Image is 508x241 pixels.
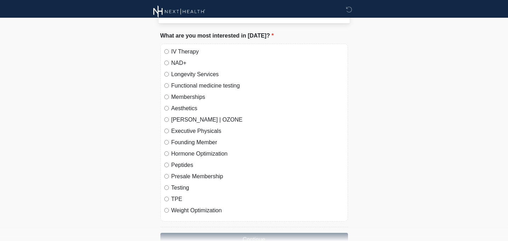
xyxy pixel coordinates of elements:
input: Testing [164,185,169,190]
input: Hormone Optimization [164,151,169,156]
input: Functional medicine testing [164,83,169,88]
input: Peptides [164,163,169,167]
label: Peptides [171,161,344,169]
label: IV Therapy [171,47,344,56]
label: Presale Membership [171,172,344,181]
label: Hormone Optimization [171,150,344,158]
input: Aesthetics [164,106,169,111]
label: Aesthetics [171,104,344,113]
label: TPE [171,195,344,203]
input: Presale Membership [164,174,169,179]
label: Longevity Services [171,70,344,79]
label: NAD+ [171,59,344,67]
input: Executive Physicals [164,129,169,133]
input: Weight Optimization [164,208,169,213]
input: [PERSON_NAME] | OZONE [164,117,169,122]
input: IV Therapy [164,49,169,54]
input: Founding Member [164,140,169,145]
input: Memberships [164,95,169,99]
input: Longevity Services [164,72,169,77]
input: NAD+ [164,61,169,65]
input: TPE [164,197,169,201]
img: Next Health Wellness Logo [153,5,205,18]
label: Weight Optimization [171,206,344,215]
label: Executive Physicals [171,127,344,135]
label: Functional medicine testing [171,82,344,90]
label: Memberships [171,93,344,101]
label: What are you most interested in [DATE]? [160,32,274,40]
label: Testing [171,184,344,192]
label: Founding Member [171,138,344,147]
label: [PERSON_NAME] | OZONE [171,116,344,124]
